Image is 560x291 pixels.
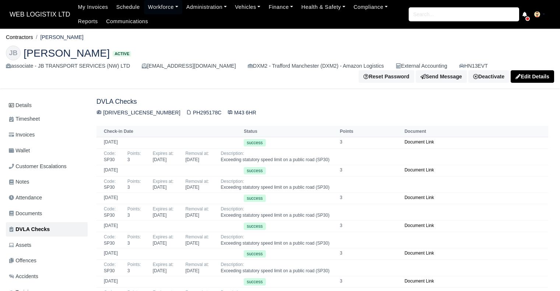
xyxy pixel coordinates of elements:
div: [EMAIL_ADDRESS][DOMAIN_NAME] [142,62,236,70]
div: Points: [127,178,141,185]
a: Invoices [6,128,88,142]
div: [DATE] [153,184,174,191]
div: Description: [221,178,330,185]
div: Code: [104,150,116,157]
th: Check-in Date [96,126,242,137]
div: Exceeding statutory speed limit on a public road (SP30) [221,212,330,219]
div: Code: [104,206,116,212]
div: Expires at: [153,206,174,212]
div: Joshua James Blemmings [0,40,560,89]
div: Code: [104,178,116,185]
a: Details [6,99,88,112]
div: [DATE] [185,240,209,246]
div: SP30 [104,184,116,191]
div: Points: [127,206,141,212]
div: DXM2 - Trafford Manchester (DXM2) - Amazon Logistics [248,62,384,70]
div: Expires at: [153,150,174,157]
td: 3 [338,193,403,204]
th: Points [338,126,403,137]
span: Accidents [9,272,38,281]
td: [DATE] [96,248,242,260]
a: Reports [74,14,102,29]
div: Exceeding statutory speed limit on a public road (SP30) [221,268,330,274]
input: Search... [409,7,519,21]
div: Exceeding statutory speed limit on a public road (SP30) [221,157,330,163]
span: success [244,250,265,258]
span: Attendance [9,194,42,202]
td: 3 [338,137,403,148]
a: Attendance [6,191,88,205]
span: success [244,139,265,146]
a: Contractors [6,34,33,40]
h5: DVLA Checks [96,98,548,106]
a: Customer Escalations [6,159,88,174]
td: 3 [338,220,403,232]
span: success [244,167,265,174]
div: Points: [127,150,141,157]
div: SP30 [104,157,116,163]
a: Document Link [405,139,434,145]
a: Wallet [6,143,88,158]
div: Removal at: [185,262,209,268]
a: Offences [6,253,88,268]
span: success [244,195,265,202]
div: Removal at: [185,150,209,157]
div: Code: [104,262,116,268]
div: Deactivate [468,70,509,83]
div: 3 [127,184,141,191]
div: JB [6,46,21,60]
a: Document Link [405,278,434,284]
a: Send Message [416,70,467,83]
td: [DATE] [96,220,242,232]
div: [DATE] [153,268,174,274]
td: 3 [338,165,403,176]
span: Timesheet [9,115,40,123]
a: HN13EVT [459,62,488,70]
td: 3 [338,248,403,260]
span: Offences [9,256,36,265]
div: [DATE] [153,240,174,246]
div: Points: [127,262,141,268]
div: Exceeding statutory speed limit on a public road (SP30) [221,184,330,191]
div: Expires at: [153,262,174,268]
a: Document Link [405,251,434,256]
div: Expires at: [153,178,174,185]
span: Invoices [9,131,35,139]
div: Description: [221,234,330,240]
div: [DATE] [185,212,209,219]
div: SP30 [104,240,116,246]
span: Active [113,51,131,57]
a: Timesheet [6,112,88,126]
span: Customer Escalations [9,162,67,171]
div: [DATE] [153,212,174,219]
div: 3 [127,240,141,246]
div: Exceeding statutory speed limit on a public road (SP30) [221,240,330,246]
div: 3 [127,157,141,163]
div: Description: [221,262,330,268]
span: success [244,223,265,230]
li: [PERSON_NAME] [33,33,84,42]
div: Removal at: [185,206,209,212]
a: Communications [102,14,152,29]
div: 3 [127,268,141,274]
a: Assets [6,238,88,252]
div: SP30 [104,212,116,219]
div: Removal at: [185,234,209,240]
a: Document Link [405,223,434,228]
div: Points: [127,234,141,240]
div: 3 [127,212,141,219]
a: Document Link [405,195,434,200]
a: DVLA Checks [6,222,88,237]
span: WEB LOGISTIX LTD [6,7,74,22]
div: [DRIVERS_LICENSE_NUMBER] PH295178C M43 6HR [96,109,548,117]
div: [DATE] [185,268,209,274]
a: Accidents [6,269,88,284]
div: associate - JB TRANSPORT SERVICES (NW) LTD [6,62,130,70]
a: Edit Details [511,70,554,83]
span: DVLA Checks [9,225,50,234]
div: Description: [221,206,330,212]
a: Notes [6,175,88,189]
th: Document [403,126,548,137]
td: 3 [338,276,403,287]
div: [DATE] [185,157,209,163]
